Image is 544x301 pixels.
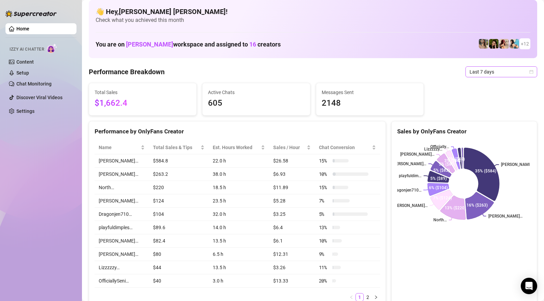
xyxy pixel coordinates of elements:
[319,224,330,231] span: 13 %
[95,261,149,274] td: Lizzzzzy…
[149,168,209,181] td: $263.2
[424,147,442,152] text: Lizzzzzy…
[269,234,315,248] td: $6.1
[10,46,44,53] span: Izzy AI Chatter
[399,173,421,178] text: playfuldim...
[269,168,315,181] td: $6.93
[96,16,530,24] span: Check what you achieved this month
[269,141,315,154] th: Sales / Hour
[430,144,449,149] text: Officially...
[209,181,269,194] td: 18.5 h
[16,95,62,100] a: Discover Viral Videos
[374,295,378,299] span: right
[393,203,428,208] text: [PERSON_NAME]…
[521,278,537,294] div: Open Intercom Messenger
[269,194,315,208] td: $5.28
[95,221,149,234] td: playfuldimples…
[149,194,209,208] td: $124
[95,168,149,181] td: [PERSON_NAME]…
[208,89,304,96] span: Active Chats
[149,274,209,288] td: $40
[213,144,260,151] div: Est. Hours Worked
[249,41,256,48] span: 16
[149,181,209,194] td: $220
[273,144,305,151] span: Sales / Hour
[529,70,533,74] span: calendar
[319,170,330,178] span: 10 %
[322,89,418,96] span: Messages Sent
[95,89,191,96] span: Total Sales
[95,208,149,221] td: Dragonjen710…
[488,214,522,219] text: [PERSON_NAME]…
[397,127,531,136] div: Sales by OnlyFans Creator
[126,41,173,48] span: [PERSON_NAME]
[89,67,165,77] h4: Performance Breakdown
[499,39,509,49] img: North (@northnattfree)
[319,197,330,205] span: 7 %
[16,81,52,87] a: Chat Monitoring
[149,248,209,261] td: $80
[479,39,488,49] img: emilylou (@emilyylouu)
[95,127,380,136] div: Performance by OnlyFans Creator
[95,194,149,208] td: [PERSON_NAME]…
[149,208,209,221] td: $104
[489,39,499,49] img: playfuldimples (@playfuldimples)
[99,144,139,151] span: Name
[269,208,315,221] td: $3.25
[47,43,57,53] img: AI Chatter
[269,248,315,261] td: $12.31
[209,168,269,181] td: 38.0 h
[16,26,29,31] a: Home
[269,154,315,168] td: $26.58
[209,261,269,274] td: 13.5 h
[364,293,372,301] a: 2
[319,264,330,271] span: 11 %
[319,157,330,165] span: 15 %
[319,144,371,151] span: Chat Conversion
[95,248,149,261] td: [PERSON_NAME]…
[209,208,269,221] td: 32.0 h
[95,274,149,288] td: OfficiallySeni…
[209,221,269,234] td: 14.0 h
[269,261,315,274] td: $3.26
[95,181,149,194] td: North…
[149,234,209,248] td: $82.4
[149,141,209,154] th: Total Sales & Tips
[315,141,380,154] th: Chat Conversion
[209,248,269,261] td: 6.5 h
[95,97,191,110] span: $1,662.4
[16,70,29,76] a: Setup
[400,152,434,157] text: [PERSON_NAME]…
[392,161,426,166] text: [PERSON_NAME]…
[16,108,34,114] a: Settings
[521,40,529,48] span: + 12
[319,237,330,245] span: 10 %
[209,234,269,248] td: 13.5 h
[319,210,330,218] span: 5 %
[208,97,304,110] span: 605
[501,162,535,167] text: [PERSON_NAME]…
[319,184,330,191] span: 15 %
[319,277,330,285] span: 20 %
[269,181,315,194] td: $11.89
[5,10,57,17] img: logo-BBDzfeDw.svg
[510,39,519,49] img: North (@northnattvip)
[96,41,281,48] h1: You are on workspace and assigned to creators
[319,250,330,258] span: 9 %
[149,154,209,168] td: $584.8
[209,274,269,288] td: 3.0 h
[322,97,418,110] span: 2148
[149,221,209,234] td: $89.6
[96,7,530,16] h4: 👋 Hey, [PERSON_NAME] [PERSON_NAME] !
[392,188,421,193] text: Dragonjen710…
[149,261,209,274] td: $44
[95,141,149,154] th: Name
[95,234,149,248] td: [PERSON_NAME]…
[349,295,353,299] span: left
[470,67,533,77] span: Last 7 days
[95,154,149,168] td: [PERSON_NAME]…
[433,218,447,222] text: North…
[153,144,199,151] span: Total Sales & Tips
[356,293,363,301] a: 1
[269,221,315,234] td: $6.4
